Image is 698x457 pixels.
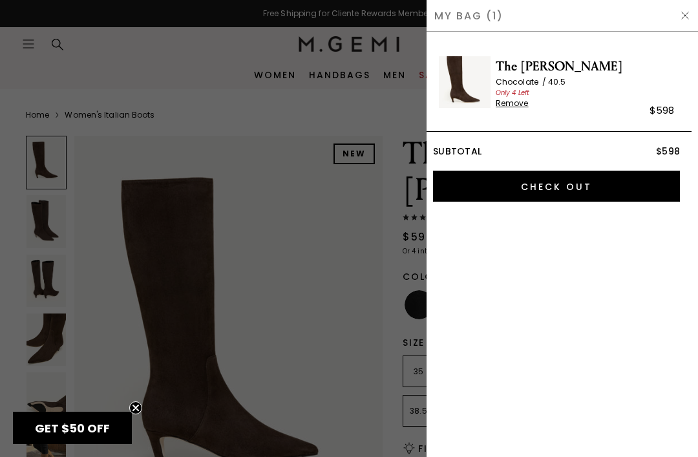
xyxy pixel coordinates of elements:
[433,171,680,202] input: Check Out
[496,56,674,77] span: The [PERSON_NAME]
[35,420,110,436] span: GET $50 OFF
[496,98,529,109] span: Remove
[548,76,566,87] span: 40.5
[433,145,481,158] span: Subtotal
[656,145,680,158] span: $598
[650,103,674,118] div: $598
[439,56,491,108] img: The Tina
[496,76,548,87] span: Chocolate
[129,401,142,414] button: Close teaser
[13,412,132,444] div: GET $50 OFFClose teaser
[680,10,690,21] img: Hide Drawer
[496,88,529,98] span: Only 4 Left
